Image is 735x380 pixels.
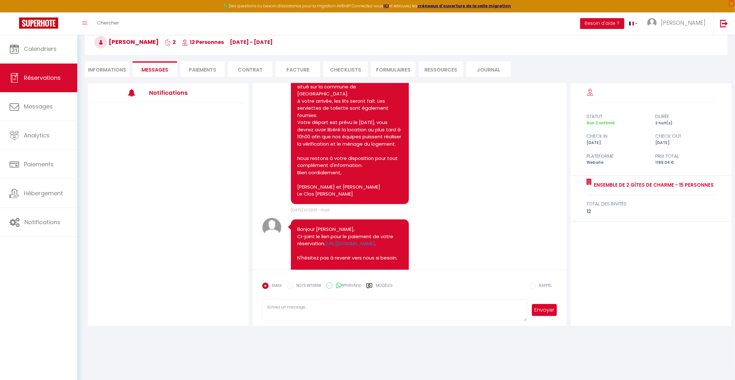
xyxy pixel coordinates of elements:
[582,160,651,166] div: Website
[24,45,57,53] span: Calendriers
[180,61,225,77] li: Paiements
[291,207,329,213] span: [DATE] 10:03:51 - mail
[580,18,624,29] button: Besoin d'aide ?
[651,132,720,140] div: check out
[94,38,159,46] span: [PERSON_NAME]
[651,140,720,146] div: [DATE]
[293,283,321,290] label: NOTE INTERNE
[592,181,714,189] a: Ensemble de 2 gîtes de charme - 15 personnes
[97,19,119,26] span: Chercher
[419,61,463,77] li: Ressources
[582,113,651,120] div: statut
[24,218,60,226] span: Notifications
[5,3,24,22] button: Ouvrir le widget de chat LiveChat
[536,283,552,290] label: RAPPEL
[165,38,176,46] span: 2
[325,240,375,247] a: [URL][DOMAIN_NAME]
[19,17,58,29] img: Super Booking
[642,12,713,35] a: ... [PERSON_NAME]
[651,113,720,120] div: durée
[24,160,54,168] span: Paiements
[651,160,720,166] div: 1189.04 €
[24,102,53,110] span: Messages
[582,152,651,160] div: Plateforme
[582,140,651,146] div: [DATE]
[228,61,272,77] li: Contrat
[466,61,511,77] li: Journal
[720,19,728,27] img: logout
[647,18,657,28] img: ...
[149,86,213,100] h3: Notifications
[532,304,557,316] button: Envoyer
[182,38,224,46] span: 12 Personnes
[661,19,705,27] span: [PERSON_NAME]
[24,131,50,139] span: Analytics
[376,283,393,294] label: Modèles
[24,74,61,82] span: Réservations
[297,226,402,290] pre: Bonjour [PERSON_NAME], Ci-joint le lien pour le paiement de votre réservation. . N'hésitez pas à ...
[371,61,416,77] li: FORMULAIRES
[323,61,368,77] li: CHECKLISTS
[262,218,281,237] img: avatar.png
[587,200,715,208] div: total des invités
[333,282,361,289] label: WhatsApp
[418,3,511,9] a: créneaux d'ouverture de la salle migration
[92,12,124,35] a: Chercher
[651,120,720,126] div: 2 nuit(s)
[587,208,715,215] div: 12
[141,66,168,73] span: Messages
[582,132,651,140] div: check in
[587,120,615,126] span: Non Confirmé
[269,283,282,290] label: EMAIL
[230,38,273,46] span: [DATE] - [DATE]
[384,3,389,9] a: ICI
[651,152,720,160] div: Prix total
[24,189,63,197] span: Hébergement
[85,61,129,77] li: Informations
[276,61,320,77] li: Facture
